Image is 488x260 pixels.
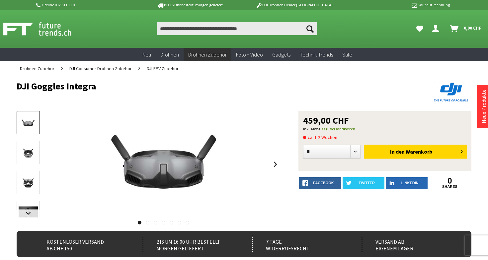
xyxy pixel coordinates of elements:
[17,61,58,76] a: Drohnen Zubehör
[303,125,467,133] p: inkl. MwSt.
[300,51,333,58] span: Technik-Trends
[66,61,135,76] a: DJI Consumer Drohnen Zubehör
[188,51,227,58] span: Drohnen Zubehör
[295,48,338,62] a: Technik-Trends
[19,117,38,130] img: Vorschau: DJI Goggles Integra
[321,126,355,131] a: zzgl. Versandkosten
[313,181,334,185] span: facebook
[268,48,295,62] a: Gadgets
[480,89,487,123] a: Neue Produkte
[242,1,346,9] p: DJI Drohnen Dealer [GEOGRAPHIC_DATA]
[362,236,458,252] div: Versand ab eigenem Lager
[147,65,179,71] span: DJI FPV Zubehör
[359,181,375,185] span: twitter
[406,148,432,155] span: Warenkorb
[401,181,419,185] span: LinkedIn
[390,148,405,155] span: In den
[346,1,449,9] p: Kauf auf Rechnung
[343,177,384,189] a: twitter
[252,236,349,252] div: 7 Tage Widerrufsrecht
[447,22,485,35] a: Warenkorb
[432,81,471,103] img: DJI
[33,236,129,252] div: Kostenloser Versand ab CHF 150
[69,65,132,71] span: DJI Consumer Drohnen Zubehör
[84,111,243,217] img: DJI Goggles Integra
[17,81,380,91] h1: DJI Goggles Integra
[143,236,239,252] div: Bis um 16:00 Uhr bestellt Morgen geliefert
[272,51,290,58] span: Gadgets
[156,48,184,62] a: Drohnen
[303,133,337,141] span: ca. 1-2 Wochen
[464,23,481,33] span: 0,00 CHF
[429,22,445,35] a: Dein Konto
[364,145,467,159] button: In den Warenkorb
[338,48,357,62] a: Sale
[236,51,263,58] span: Foto + Video
[413,22,427,35] a: Meine Favoriten
[143,61,182,76] a: DJI FPV Zubehör
[142,51,151,58] span: Neu
[342,51,352,58] span: Sale
[429,177,471,185] a: 0
[386,177,428,189] a: LinkedIn
[184,48,231,62] a: Drohnen Zubehör
[20,65,54,71] span: Drohnen Zubehör
[3,21,86,37] img: Shop Futuretrends - zur Startseite wechseln
[157,22,317,35] input: Produkt, Marke, Kategorie, EAN, Artikelnummer…
[138,48,156,62] a: Neu
[303,116,349,125] span: 459,00 CHF
[138,1,242,9] p: Bis 16 Uhr bestellt, morgen geliefert.
[35,1,138,9] p: Hotline 032 511 11 03
[303,22,317,35] button: Suchen
[299,177,341,189] a: facebook
[429,185,471,189] a: shares
[160,51,179,58] span: Drohnen
[231,48,268,62] a: Foto + Video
